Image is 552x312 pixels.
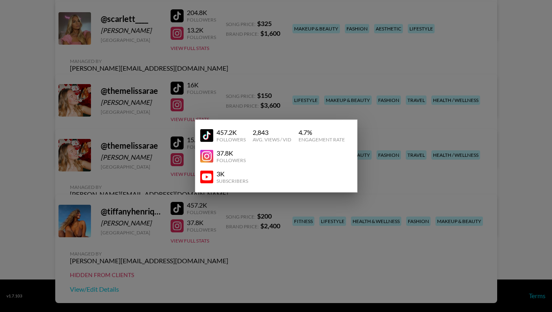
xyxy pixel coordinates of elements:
[216,157,246,163] div: Followers
[216,170,248,178] div: 3K
[253,136,291,143] div: Avg. Views / Vid
[216,149,246,157] div: 37.8K
[299,136,345,143] div: Engagement Rate
[200,149,213,162] img: YouTube
[299,128,345,136] div: 4.7 %
[253,128,291,136] div: 2,843
[216,136,246,143] div: Followers
[216,178,248,184] div: Subscribers
[200,170,213,183] img: YouTube
[200,129,213,142] img: YouTube
[216,128,246,136] div: 457.2K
